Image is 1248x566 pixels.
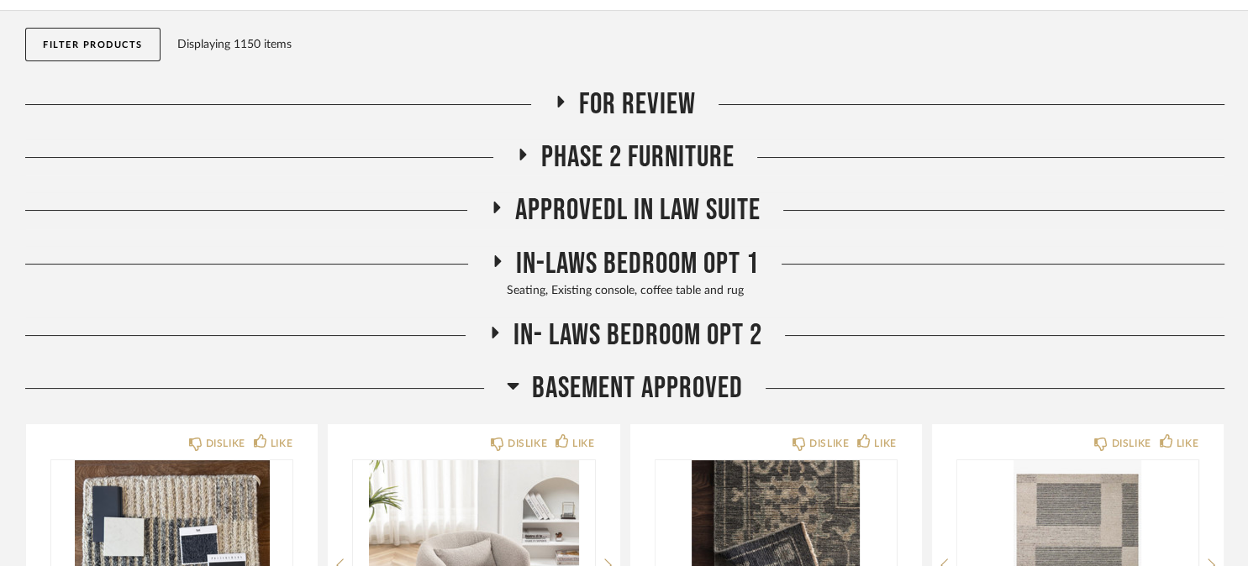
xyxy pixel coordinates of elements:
div: DISLIKE [1111,435,1151,452]
span: In-Laws Bedroom Opt 1 [516,246,759,282]
div: LIKE [1177,435,1198,452]
div: LIKE [271,435,292,452]
div: DISLIKE [809,435,849,452]
div: DISLIKE [508,435,547,452]
span: Basement APPROVED [532,370,743,406]
button: Filter Products [25,28,161,61]
span: Phase 2 Furniture [541,139,735,176]
div: Seating, Existing console, coffee table and rug [25,282,1224,301]
div: DISLIKE [206,435,245,452]
span: For Review [579,86,696,123]
span: Approvedl In Law Suite [515,192,761,228]
div: LIKE [874,435,896,452]
span: In- Laws Bedroom Opt 2 [513,317,762,354]
div: LIKE [572,435,594,452]
div: Displaying 1150 items [177,35,1217,54]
